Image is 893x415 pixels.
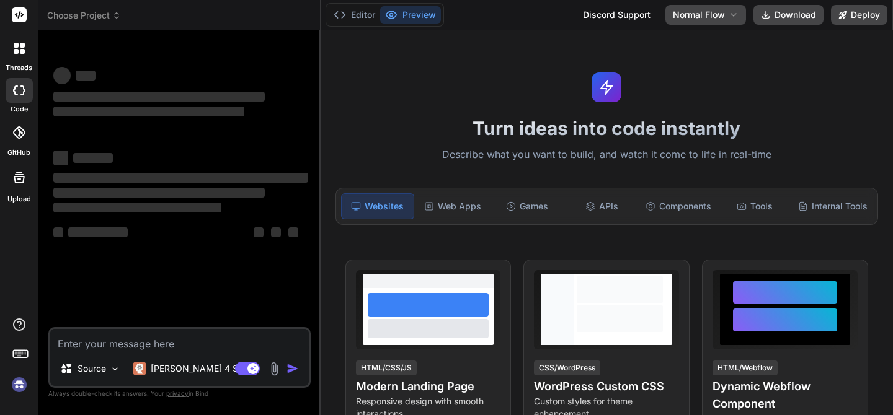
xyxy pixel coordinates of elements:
p: Always double-check its answers. Your in Bind [48,388,311,400]
span: ‌ [271,227,281,237]
div: HTML/CSS/JS [356,360,417,375]
div: Discord Support [575,5,658,25]
h1: Turn ideas into code instantly [328,117,886,139]
span: ‌ [53,188,265,198]
span: Choose Project [47,9,121,22]
span: ‌ [53,151,68,165]
img: Pick Models [110,364,120,374]
span: Normal Flow [673,9,725,21]
h4: Dynamic Webflow Component [713,378,858,413]
button: Editor [329,6,380,24]
label: Upload [7,194,31,204]
div: Games [491,193,563,219]
div: Websites [341,193,414,219]
div: Components [641,193,716,219]
button: Download [753,5,824,25]
img: Claude 4 Sonnet [133,362,146,375]
label: threads [6,63,32,73]
div: Tools [719,193,791,219]
div: Web Apps [417,193,489,219]
p: [PERSON_NAME] 4 S.. [151,362,243,375]
img: signin [9,374,30,395]
p: Describe what you want to build, and watch it come to life in real-time [328,147,886,163]
span: ‌ [53,92,265,102]
span: ‌ [53,107,244,116]
span: ‌ [254,227,264,237]
label: code [11,104,28,115]
span: ‌ [53,203,221,212]
p: Source [78,362,106,375]
div: CSS/WordPress [534,360,600,375]
span: ‌ [76,71,96,81]
span: ‌ [73,153,113,163]
span: privacy [166,390,189,397]
span: ‌ [68,227,128,237]
button: Normal Flow [665,5,746,25]
button: Deploy [831,5,887,25]
span: ‌ [53,67,71,84]
h4: Modern Landing Page [356,378,501,395]
span: ‌ [53,227,63,237]
div: APIs [566,193,638,219]
span: ‌ [53,173,308,183]
h4: WordPress Custom CSS [534,378,679,395]
div: HTML/Webflow [713,360,778,375]
div: Internal Tools [793,193,873,219]
button: Preview [380,6,441,24]
img: icon [287,362,299,375]
img: attachment [267,362,282,376]
span: ‌ [288,227,298,237]
label: GitHub [7,147,30,158]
